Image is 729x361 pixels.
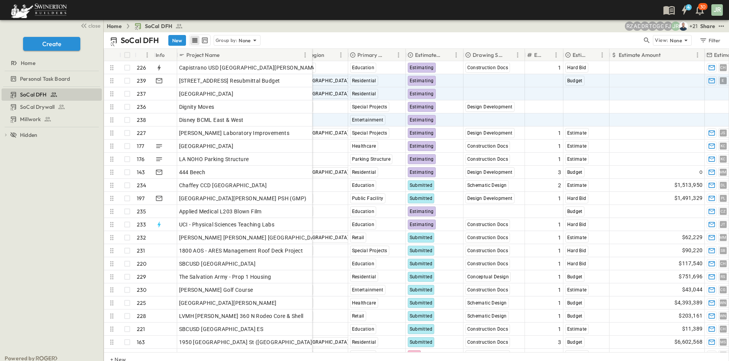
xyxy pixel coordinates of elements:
span: $62,229 [682,233,703,242]
span: Schematic Design [467,300,507,306]
span: [PERSON_NAME] Laboratory Improvements [179,129,290,137]
span: Submitted [410,313,433,319]
p: 239 [137,77,146,85]
nav: breadcrumbs [107,22,188,30]
span: Estimating [410,130,434,136]
p: None [239,37,251,44]
button: Menu [394,50,403,60]
span: Residential [352,91,376,96]
span: Estimating [410,170,434,175]
span: 1 [558,299,561,307]
span: LVMH [PERSON_NAME] 360 N Rodeo Core & Shell [179,312,304,320]
span: close [88,22,100,30]
p: 221 [137,325,145,333]
span: E [722,80,724,81]
span: 1 [558,129,561,137]
p: 220 [137,260,147,268]
span: [PERSON_NAME] [PERSON_NAME] [GEOGRAPHIC_DATA] [179,234,322,241]
div: Robert Zeilinger (robert.zeilinger@swinerton.com) [625,22,634,31]
button: Menu [598,50,607,60]
span: $90,220 [682,246,703,255]
span: 3 [558,168,561,176]
div: Millworktest [2,113,102,125]
span: [GEOGRAPHIC_DATA] [179,142,234,150]
span: Conceptual Design [467,274,509,279]
span: Budget [567,339,583,345]
p: 236 [137,103,146,111]
span: Hard Bid [567,196,586,201]
p: 213 [137,351,145,359]
span: [GEOGRAPHIC_DATA] [302,91,349,96]
p: 230 [137,286,147,294]
span: WN [720,316,726,316]
div: Alyssa De Robertis (aderoberti@swinerton.com) [633,22,642,31]
a: Home [2,58,100,68]
span: Hard Bid [567,261,586,266]
span: [GEOGRAPHIC_DATA] [179,90,234,98]
span: Submitted [410,248,433,253]
span: Estimating [410,117,434,123]
p: SoCal DFH [121,35,159,46]
span: SoCal DFH [145,22,173,30]
div: Joshua Russell (joshua.russell@swinerton.com) [671,22,680,31]
span: Millwork [20,115,41,123]
span: Special Projects [352,104,387,110]
span: Budget [567,170,583,175]
p: Drawing Status [473,51,503,59]
div: Travis Osterloh (travis.osterloh@swinerton.com) [648,22,657,31]
button: Sort [221,51,229,59]
span: 1800 AOS - ARES Management Roof Deck Project [179,247,303,255]
span: CH [720,67,726,68]
p: 225 [137,299,146,307]
span: RS [721,276,726,277]
span: 2 [558,181,561,189]
span: Education [352,183,375,188]
span: Applied Medical L203 Blown Film [179,208,262,215]
button: Sort [663,51,671,59]
p: 238 [137,116,146,124]
p: 176 [137,155,145,163]
p: 177 [137,142,144,150]
p: Region [307,51,324,59]
span: Estimating [410,222,434,227]
p: Estimate Status [415,51,442,59]
span: Submitted [410,261,433,266]
span: [GEOGRAPHIC_DATA] [302,78,349,83]
span: Special Projects [352,130,387,136]
span: MS [720,342,726,342]
span: 1 [558,260,561,268]
span: Education [352,65,375,70]
button: Menu [693,50,702,60]
span: Education [352,209,375,214]
p: 143 [137,168,145,176]
button: row view [190,36,199,45]
span: Construction Docs [467,156,508,162]
div: 0 [610,166,704,178]
span: Estimate [567,183,587,188]
div: Info [156,44,165,66]
span: LA NOHO Parking Structure [179,155,249,163]
span: 1 [558,312,561,320]
span: Construction Docs [467,65,508,70]
span: $1,491,329 [674,194,703,203]
span: [GEOGRAPHIC_DATA] [302,170,349,175]
span: Estimating [410,143,434,149]
a: SoCal DFH [2,89,100,100]
span: Home [21,59,35,67]
span: Residential [352,78,376,83]
button: Create [23,37,80,51]
span: 1950 [GEOGRAPHIC_DATA] St ([GEOGRAPHIC_DATA] & Grape) [179,338,336,346]
span: Submitted [410,339,433,345]
button: kanban view [200,36,209,45]
p: 30 [700,4,706,10]
div: Filter [699,36,721,45]
span: Public Facility [352,196,384,201]
span: [GEOGRAPHIC_DATA] [302,235,349,240]
p: + 21 [689,22,697,30]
